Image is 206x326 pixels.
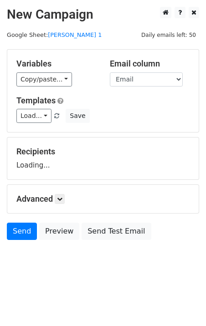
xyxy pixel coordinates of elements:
[138,30,199,40] span: Daily emails left: 50
[110,59,190,69] h5: Email column
[66,109,89,123] button: Save
[138,31,199,38] a: Daily emails left: 50
[39,223,79,240] a: Preview
[16,96,56,105] a: Templates
[16,147,190,170] div: Loading...
[16,194,190,204] h5: Advanced
[16,147,190,157] h5: Recipients
[16,72,72,87] a: Copy/paste...
[7,31,102,38] small: Google Sheet:
[16,109,51,123] a: Load...
[16,59,96,69] h5: Variables
[7,7,199,22] h2: New Campaign
[7,223,37,240] a: Send
[82,223,151,240] a: Send Test Email
[48,31,102,38] a: [PERSON_NAME] 1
